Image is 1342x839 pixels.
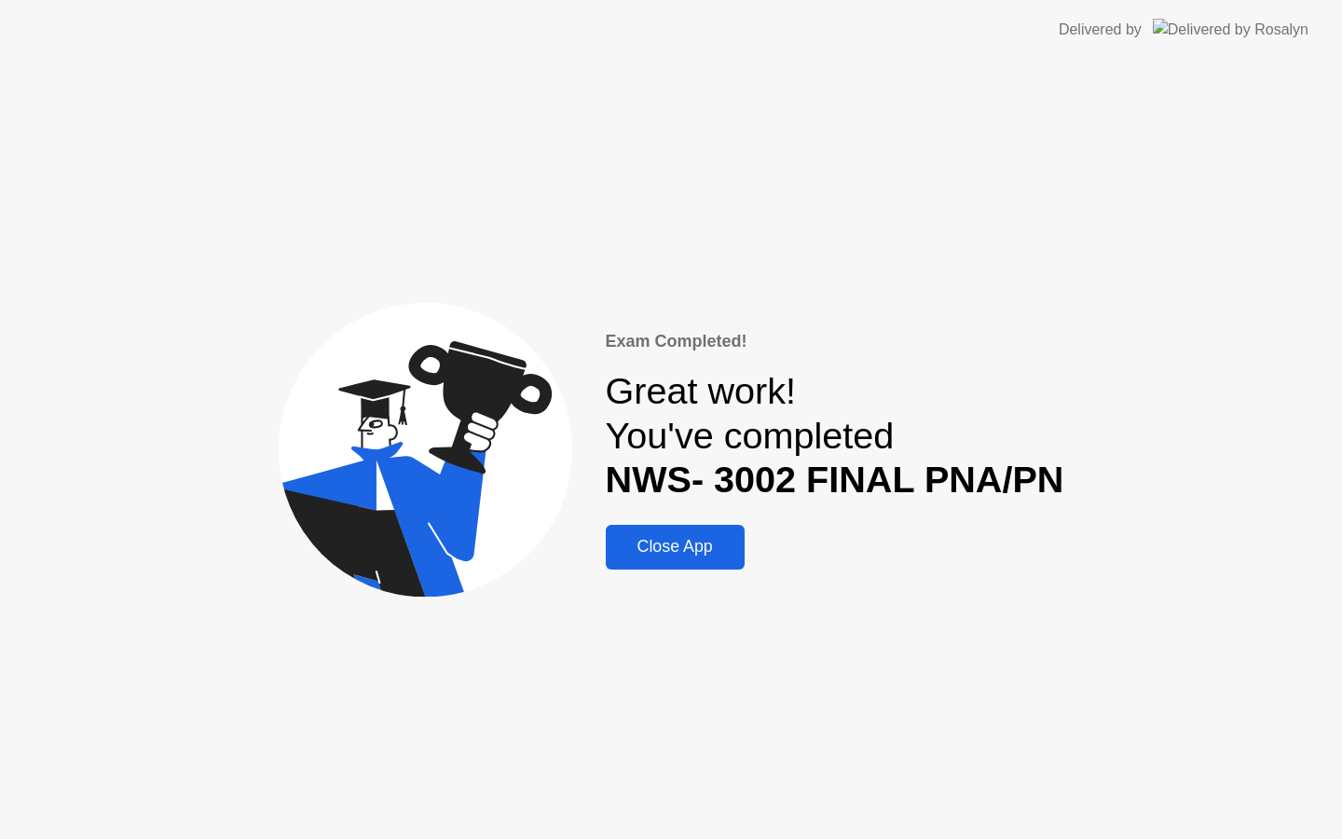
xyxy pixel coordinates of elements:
button: Close App [606,525,745,570]
div: Great work! You've completed [606,369,1064,502]
div: Exam Completed! [606,329,1064,354]
img: Delivered by Rosalyn [1153,19,1308,40]
b: NWS- 3002 FINAL PNA/PN [606,459,1064,500]
div: Close App [611,537,739,557]
div: Delivered by [1059,19,1142,41]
